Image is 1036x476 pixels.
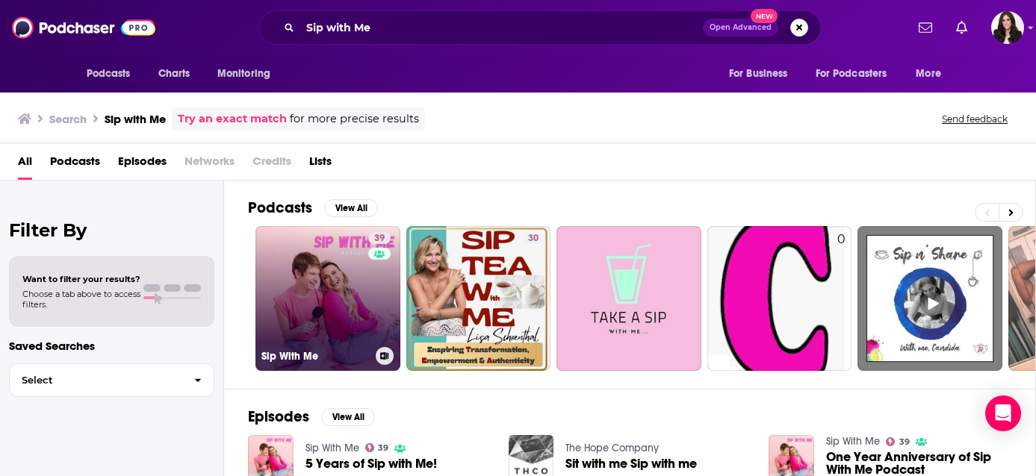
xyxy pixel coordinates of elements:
[899,439,910,445] span: 39
[261,350,370,363] h3: Sip With Me
[365,443,389,452] a: 39
[18,149,32,180] a: All
[522,232,545,244] a: 30
[806,60,909,88] button: open menu
[905,60,960,88] button: open menu
[324,199,378,217] button: View All
[76,60,150,88] button: open menu
[49,112,87,126] h3: Search
[406,226,551,371] a: 30
[719,60,807,88] button: open menu
[255,226,400,371] a: 39Sip With Me
[9,339,214,353] p: Saved Searches
[178,110,287,128] a: Try an exact match
[290,110,419,128] span: for more precise results
[916,63,941,84] span: More
[305,457,437,470] a: 5 Years of Sip with Me!
[950,15,973,40] a: Show notifications dropdown
[217,63,270,84] span: Monitoring
[158,63,190,84] span: Charts
[991,11,1024,44] button: Show profile menu
[300,16,703,40] input: Search podcasts, credits, & more...
[22,289,140,310] span: Choose a tab above to access filters.
[528,231,539,246] span: 30
[710,24,772,31] span: Open Advanced
[12,13,155,42] img: Podchaser - Follow, Share and Rate Podcasts
[248,198,378,217] a: PodcastsView All
[248,407,375,426] a: EpisodesView All
[305,442,359,454] a: Sip With Me
[991,11,1024,44] span: Logged in as RebeccaShapiro
[991,11,1024,44] img: User Profile
[9,363,214,397] button: Select
[87,63,131,84] span: Podcasts
[10,375,182,385] span: Select
[703,19,778,37] button: Open AdvancedNew
[565,457,697,470] a: Sit with me Sip with me
[248,198,312,217] h2: Podcasts
[374,231,385,246] span: 39
[985,395,1021,431] div: Open Intercom Messenger
[248,407,309,426] h2: Episodes
[118,149,167,180] a: Episodes
[184,149,235,180] span: Networks
[837,232,846,365] div: 0
[368,232,391,244] a: 39
[707,226,852,371] a: 0
[913,15,938,40] a: Show notifications dropdown
[565,442,659,454] a: The Hope Company
[207,60,290,88] button: open menu
[826,435,880,448] a: Sip With Me
[50,149,100,180] a: Podcasts
[22,274,140,284] span: Want to filter your results?
[937,113,1012,125] button: Send feedback
[886,437,910,446] a: 39
[751,9,778,23] span: New
[378,445,388,451] span: 39
[252,149,291,180] span: Credits
[9,219,214,241] h2: Filter By
[729,63,788,84] span: For Business
[149,60,199,88] a: Charts
[105,112,166,126] h3: Sip with Me
[321,408,375,426] button: View All
[816,63,887,84] span: For Podcasters
[309,149,332,180] a: Lists
[259,10,821,45] div: Search podcasts, credits, & more...
[826,451,1011,476] a: One Year Anniversary of Sip With Me Podcast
